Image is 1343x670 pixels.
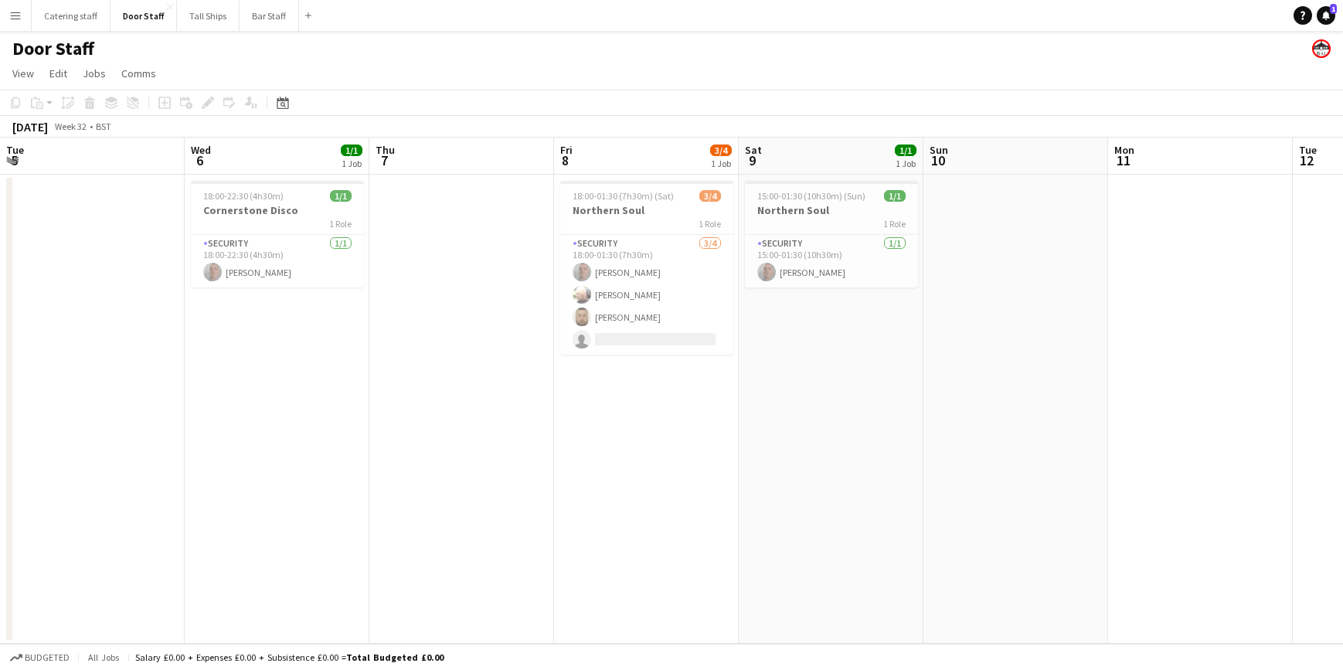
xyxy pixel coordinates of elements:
span: 8 [558,151,573,169]
h1: Door Staff [12,37,94,60]
span: Fri [560,143,573,157]
div: [DATE] [12,119,48,134]
span: 3/4 [710,145,732,156]
span: 15:00-01:30 (10h30m) (Sun) [757,190,865,202]
span: 1 Role [883,218,906,230]
button: Door Staff [110,1,177,31]
span: 1/1 [330,190,352,202]
button: Bar Staff [240,1,299,31]
span: Total Budgeted £0.00 [346,651,444,663]
span: Sat [745,143,762,157]
span: All jobs [85,651,122,663]
h3: Northern Soul [745,203,918,217]
app-card-role: Security1/115:00-01:30 (10h30m)[PERSON_NAME] [745,235,918,287]
div: 1 Job [896,158,916,169]
a: Comms [115,63,162,83]
a: Jobs [76,63,112,83]
button: Tall Ships [177,1,240,31]
span: Week 32 [51,121,90,132]
button: Budgeted [8,649,72,666]
a: View [6,63,40,83]
div: Salary £0.00 + Expenses £0.00 + Subsistence £0.00 = [135,651,444,663]
span: Edit [49,66,67,80]
span: 10 [927,151,948,169]
span: 1 [1330,4,1337,14]
app-job-card: 18:00-22:30 (4h30m)1/1Cornerstone Disco1 RoleSecurity1/118:00-22:30 (4h30m)[PERSON_NAME] [191,181,364,287]
a: 1 [1317,6,1335,25]
span: 5 [4,151,24,169]
span: Comms [121,66,156,80]
span: 1/1 [895,145,916,156]
span: 1/1 [341,145,362,156]
span: 18:00-01:30 (7h30m) (Sat) [573,190,674,202]
span: Mon [1114,143,1134,157]
app-user-avatar: Beach Ballroom [1312,39,1331,58]
span: 11 [1112,151,1134,169]
button: Catering staff [32,1,110,31]
span: Thu [376,143,395,157]
div: 1 Job [342,158,362,169]
span: 7 [373,151,395,169]
span: Budgeted [25,652,70,663]
div: BST [96,121,111,132]
span: View [12,66,34,80]
h3: Northern Soul [560,203,733,217]
a: Edit [43,63,73,83]
span: Jobs [83,66,106,80]
span: 18:00-22:30 (4h30m) [203,190,284,202]
span: 6 [189,151,211,169]
span: 3/4 [699,190,721,202]
span: 1/1 [884,190,906,202]
span: Tue [1299,143,1317,157]
span: Sun [930,143,948,157]
span: 12 [1297,151,1317,169]
app-job-card: 18:00-01:30 (7h30m) (Sat)3/4Northern Soul1 RoleSecurity3/418:00-01:30 (7h30m)[PERSON_NAME][PERSON... [560,181,733,355]
div: 1 Job [711,158,731,169]
span: Wed [191,143,211,157]
span: 1 Role [699,218,721,230]
span: 1 Role [329,218,352,230]
span: Tue [6,143,24,157]
app-job-card: 15:00-01:30 (10h30m) (Sun)1/1Northern Soul1 RoleSecurity1/115:00-01:30 (10h30m)[PERSON_NAME] [745,181,918,287]
app-card-role: Security1/118:00-22:30 (4h30m)[PERSON_NAME] [191,235,364,287]
h3: Cornerstone Disco [191,203,364,217]
app-card-role: Security3/418:00-01:30 (7h30m)[PERSON_NAME][PERSON_NAME][PERSON_NAME] [560,235,733,355]
span: 9 [743,151,762,169]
